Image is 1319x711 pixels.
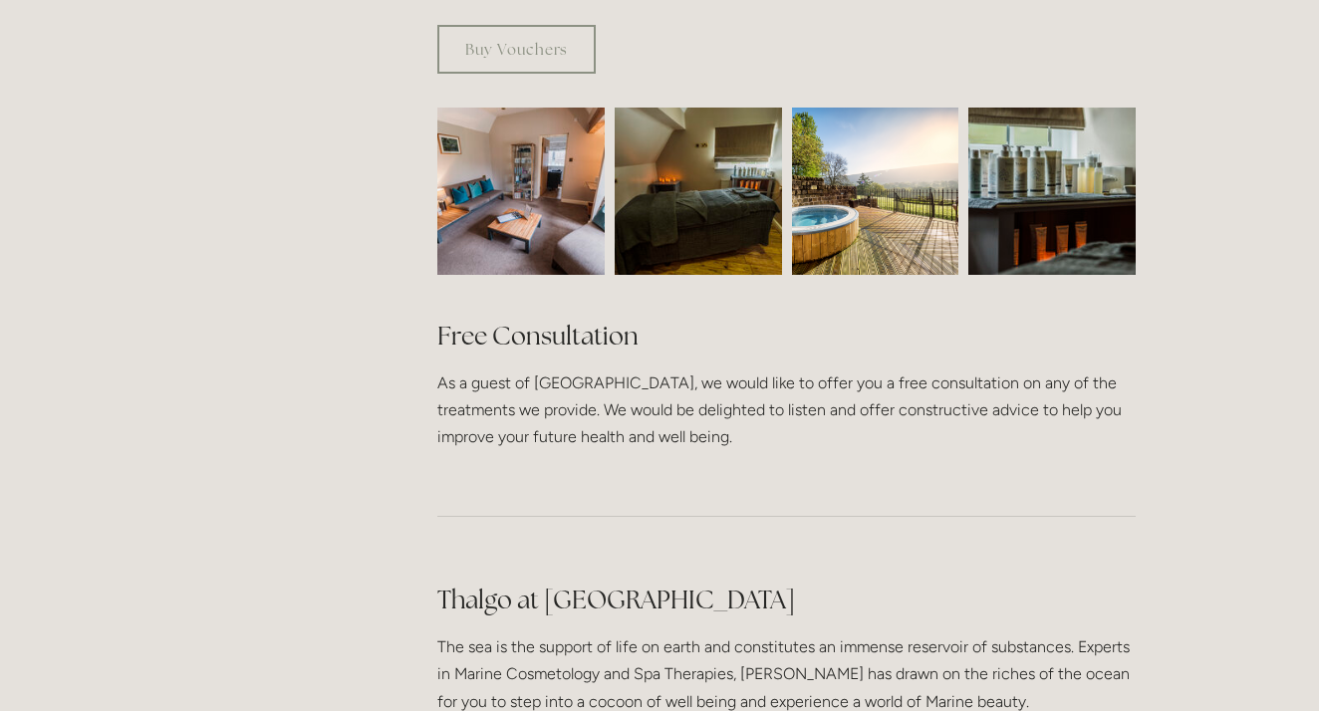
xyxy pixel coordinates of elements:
img: Outdoor jacuzzi with a view of the Peak District, Losehill House Hotel and Spa [792,108,959,275]
img: Spa room, Losehill House Hotel and Spa [573,108,824,275]
h2: Thalgo at [GEOGRAPHIC_DATA] [437,583,1136,617]
img: Waiting room, spa room, Losehill House Hotel and Spa [396,108,647,275]
img: Body creams in the spa room, Losehill House Hotel and Spa [926,108,1178,275]
a: Buy Vouchers [437,25,596,74]
p: As a guest of [GEOGRAPHIC_DATA], we would like to offer you a free consultation on any of the tre... [437,369,1136,451]
h2: Free Consultation [437,319,1136,354]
